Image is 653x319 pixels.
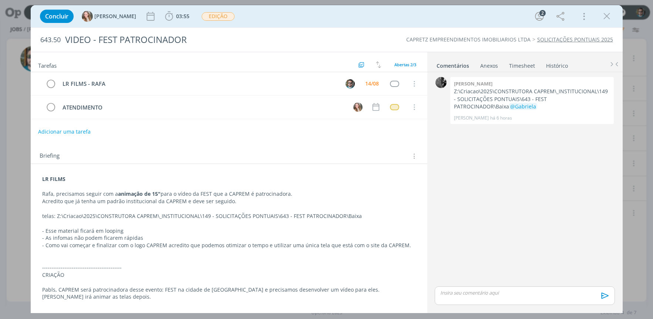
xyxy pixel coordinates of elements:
[42,271,416,279] p: CRIAÇÃO
[42,264,416,271] p: -------------------------------------------
[42,242,416,249] p: - Como vai começar e finalizar com o logo CAPREM acredito que podemos otimizar o tempo e utilizar...
[490,115,512,121] span: há 6 horas
[510,103,536,110] span: @Gabriela
[60,103,347,112] div: ATENDIMENTO
[42,286,416,301] p: Pabls, CAPREM será patrocinadora desse evento: FEST na cidade de [GEOGRAPHIC_DATA] e precisamos d...
[82,11,136,22] button: G[PERSON_NAME]
[40,36,61,44] span: 643.50
[60,79,339,88] div: LR FILMS - RAFA
[42,190,416,198] p: Rafa, precisamos seguir com a para o vídeo da FEST que a CAPREM é patrocinadora.
[480,62,498,70] div: Anexos
[40,10,74,23] button: Concluir
[31,5,623,313] div: dialog
[202,12,235,21] span: EDIÇÃO
[365,81,379,86] div: 14/08
[42,227,416,235] p: - Esse material ficará em looping
[82,11,93,22] img: G
[436,59,469,70] a: Comentários
[94,14,136,19] span: [PERSON_NAME]
[353,101,364,113] button: G
[42,175,65,182] strong: LR FILMS
[42,212,416,220] p: telas: Z:\Criacao\2025\CONSTRUTORA CAPREM\_INSTITUCIONAL\149 - SOLICITAÇÕES PONTUAIS\643 - FEST P...
[163,10,191,22] button: 03:55
[42,234,416,242] p: - As infomas não podem ficarem rápidas
[42,198,416,205] p: Acredito que já tenha um padrão institucional da CAPREM e deve ser seguido.
[201,12,235,21] button: EDIÇÃO
[118,190,161,197] strong: animação de 15"
[176,13,189,20] span: 03:55
[533,10,545,22] button: 2
[454,115,489,121] p: [PERSON_NAME]
[353,103,363,112] img: G
[546,59,568,70] a: Histórico
[40,151,60,161] span: Briefing
[454,88,610,110] p: Z:\Criacao\2025\CONSTRUTORA CAPREM\_INSTITUCIONAL\149 - SOLICITAÇÕES PONTUAIS\643 - FEST PATROCIN...
[45,13,68,19] span: Concluir
[539,10,546,16] div: 2
[38,125,91,138] button: Adicionar uma tarefa
[509,59,535,70] a: Timesheet
[38,60,57,69] span: Tarefas
[454,80,492,87] b: [PERSON_NAME]
[62,31,371,49] div: VIDEO - FEST PATROCINADOR
[376,61,381,68] img: arrow-down-up.svg
[406,36,531,43] a: CAPRETZ EMPREENDIMENTOS IMOBILIARIOS LTDA
[537,36,613,43] a: SOLICITAÇÕES PONTUAIS 2025
[394,62,416,67] span: Abertas 2/3
[345,78,356,89] button: R
[435,77,447,88] img: P
[346,79,355,88] img: R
